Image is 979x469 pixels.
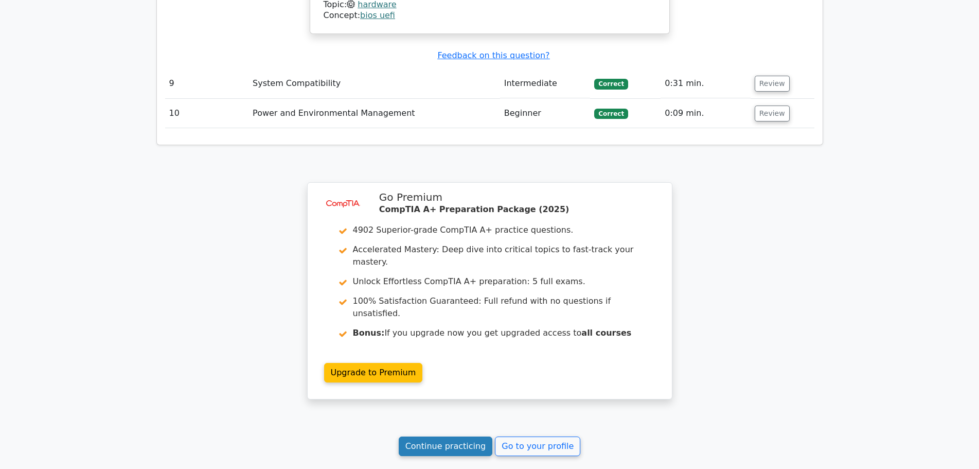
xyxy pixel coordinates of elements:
td: 0:09 min. [661,99,750,128]
button: Review [755,76,790,92]
span: Correct [594,79,628,89]
span: Correct [594,109,628,119]
td: Beginner [500,99,591,128]
td: 9 [165,69,249,98]
a: Feedback on this question? [437,50,549,60]
a: Continue practicing [399,437,493,456]
td: 10 [165,99,249,128]
td: 0:31 min. [661,69,750,98]
button: Review [755,106,790,121]
a: bios uefi [360,10,395,20]
a: Upgrade to Premium [324,363,423,383]
a: Go to your profile [495,437,580,456]
td: Power and Environmental Management [248,99,500,128]
td: System Compatibility [248,69,500,98]
td: Intermediate [500,69,591,98]
div: Concept: [324,10,656,21]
